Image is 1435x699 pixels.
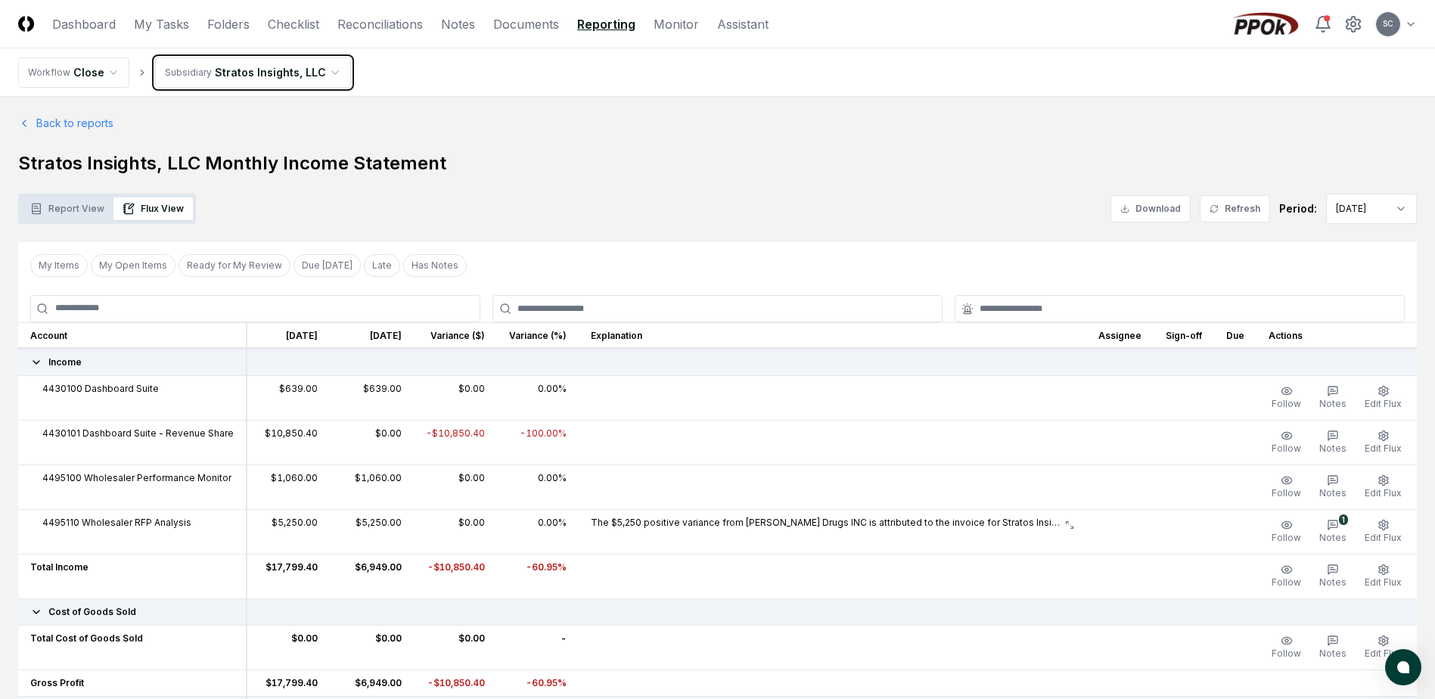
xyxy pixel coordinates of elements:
p: The $5,250 positive variance from [PERSON_NAME] Drugs INC is attributed to the invoice for Strato... [591,516,1062,530]
button: Ready for My Review [179,254,290,277]
button: Follow [1269,632,1304,663]
button: Notes [1316,561,1350,592]
span: Notes [1319,648,1346,659]
button: Follow [1269,471,1304,503]
a: Reconciliations [337,15,423,33]
button: Report View [21,197,113,220]
span: Follow [1272,532,1301,543]
span: Cost of Goods Sold [48,605,136,619]
button: Late [364,254,400,277]
td: $0.00 [247,625,330,669]
th: Sign-off [1154,322,1214,349]
td: $639.00 [330,375,414,420]
span: Notes [1319,576,1346,588]
td: 0.00% [497,464,579,509]
a: Notes [441,15,475,33]
th: [DATE] [330,322,414,349]
nav: breadcrumb [18,57,351,88]
span: Total Income [30,561,89,574]
th: Due [1214,322,1256,349]
h1: Stratos Insights, LLC Monthly Income Statement [18,151,1417,176]
button: Edit Flux [1362,471,1405,503]
span: Follow [1272,648,1301,659]
button: Flux View [113,197,193,220]
span: Follow [1272,576,1301,588]
span: Notes [1319,398,1346,409]
button: The $5,250 positive variance from [PERSON_NAME] Drugs INC is attributed to the invoice for Strato... [591,516,1074,530]
div: Workflow [28,66,70,79]
span: Edit Flux [1365,576,1402,588]
td: $17,799.40 [247,554,330,598]
td: $5,250.00 [330,509,414,554]
a: Reporting [577,15,635,33]
button: Follow [1269,516,1304,548]
a: Checklist [268,15,319,33]
td: $1,060.00 [330,464,414,509]
span: Edit Flux [1365,443,1402,454]
td: $10,850.40 [247,420,330,464]
span: Edit Flux [1365,532,1402,543]
div: 1 [1339,514,1348,525]
span: SC [1383,18,1393,30]
td: $639.00 [247,375,330,420]
td: 0.00% [497,375,579,420]
td: $5,250.00 [247,509,330,554]
button: Edit Flux [1362,382,1405,414]
button: Edit Flux [1362,561,1405,592]
span: Notes [1319,532,1346,543]
span: 4430100 Dashboard Suite [42,382,159,396]
button: atlas-launcher [1385,649,1421,685]
span: Gross Profit [30,676,84,690]
span: Follow [1272,487,1301,499]
td: $0.00 [330,420,414,464]
td: -60.95% [497,669,579,696]
button: Refresh [1200,195,1270,222]
span: 4495100 Wholesaler Performance Monitor [42,471,231,485]
span: Income [48,356,82,369]
a: Back to reports [18,115,113,131]
td: -100.00% [497,420,579,464]
a: My Tasks [134,15,189,33]
button: Due Today [294,254,361,277]
td: $0.00 [414,509,497,554]
button: Follow [1269,561,1304,592]
th: Assignee [1086,322,1154,349]
a: Folders [207,15,250,33]
button: Notes [1316,632,1350,663]
div: Subsidiary [165,66,212,79]
button: My Items [30,254,88,277]
th: Variance (%) [497,322,579,349]
span: Edit Flux [1365,398,1402,409]
span: Notes [1319,487,1346,499]
span: 4495110 Wholesaler RFP Analysis [42,516,191,530]
div: Period: [1279,200,1317,216]
span: Edit Flux [1365,487,1402,499]
td: $6,949.00 [330,554,414,598]
td: -$10,850.40 [414,669,497,696]
button: Download [1110,195,1191,222]
td: $1,060.00 [247,464,330,509]
td: $17,799.40 [247,669,330,696]
span: 4430101 Dashboard Suite - Revenue Share [42,427,234,440]
span: Edit Flux [1365,648,1402,659]
th: Variance ($) [414,322,497,349]
td: - [497,625,579,669]
th: Actions [1256,322,1417,349]
img: PPOk logo [1229,12,1302,36]
td: $6,949.00 [330,669,414,696]
td: $0.00 [414,464,497,509]
button: Edit Flux [1362,632,1405,663]
td: -$10,850.40 [414,554,497,598]
span: Total Cost of Goods Sold [30,632,143,645]
button: SC [1374,11,1402,38]
button: Follow [1269,427,1304,458]
th: Explanation [579,322,1086,349]
th: Account [18,322,247,349]
button: Notes [1316,382,1350,414]
a: Assistant [717,15,769,33]
button: Edit Flux [1362,427,1405,458]
a: Monitor [654,15,699,33]
button: Notes [1316,427,1350,458]
a: Dashboard [52,15,116,33]
th: [DATE] [247,322,330,349]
